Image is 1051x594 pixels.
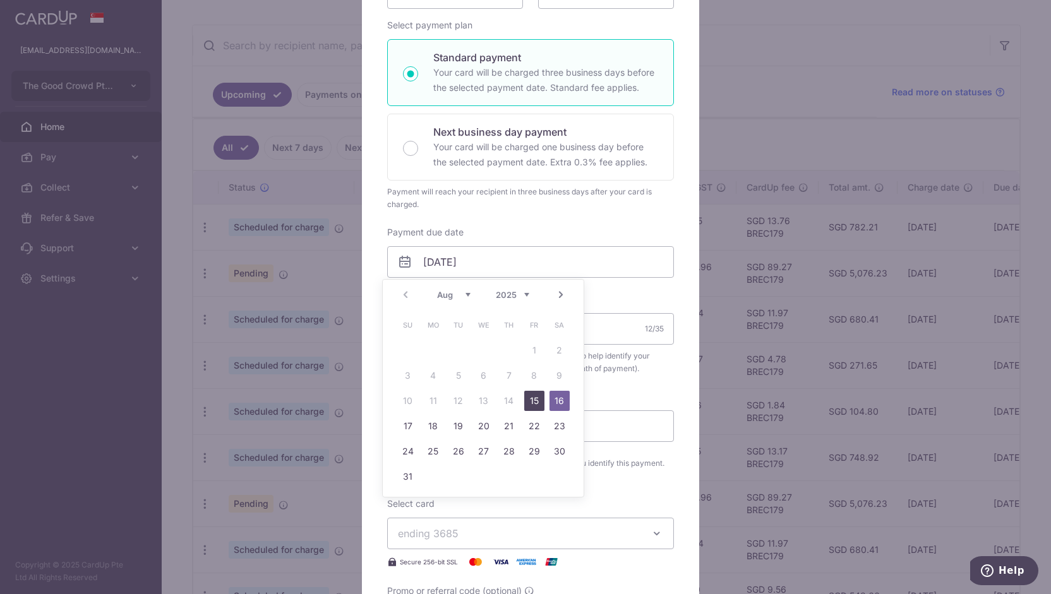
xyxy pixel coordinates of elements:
span: ending 3685 [398,527,459,540]
a: 24 [398,441,418,461]
a: 26 [448,441,469,461]
p: Your card will be charged one business day before the selected payment date. Extra 0.3% fee applies. [433,140,658,170]
div: 12/35 [645,323,664,335]
a: 17 [398,416,418,436]
a: 22 [524,416,544,436]
a: 23 [550,416,570,436]
a: 28 [499,441,519,461]
span: Friday [524,315,544,335]
a: 30 [550,441,570,461]
a: 20 [474,416,494,436]
a: 27 [474,441,494,461]
span: Monday [423,315,443,335]
a: 15 [524,391,544,411]
a: Next [553,287,568,302]
img: American Express [513,554,539,569]
a: 31 [398,466,418,487]
img: UnionPay [539,554,564,569]
span: Thursday [499,315,519,335]
a: 19 [448,416,469,436]
a: 16 [550,391,570,411]
img: Visa [488,554,513,569]
label: Select card [387,497,435,510]
label: Payment due date [387,226,464,239]
p: Next business day payment [433,124,658,140]
div: Payment will reach your recipient in three business days after your card is charged. [387,186,674,211]
span: Tuesday [448,315,469,335]
iframe: Opens a widget where you can find more information [970,556,1038,588]
a: 18 [423,416,443,436]
label: Select payment plan [387,19,472,32]
a: 25 [423,441,443,461]
span: Secure 256-bit SSL [400,557,458,567]
button: ending 3685 [387,518,674,549]
p: Your card will be charged three business days before the selected payment date. Standard fee appl... [433,65,658,95]
input: DD / MM / YYYY [387,246,674,278]
img: Mastercard [463,554,488,569]
p: Standard payment [433,50,658,65]
span: Sunday [398,315,418,335]
span: Wednesday [474,315,494,335]
span: Saturday [550,315,570,335]
a: 29 [524,441,544,461]
a: 21 [499,416,519,436]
